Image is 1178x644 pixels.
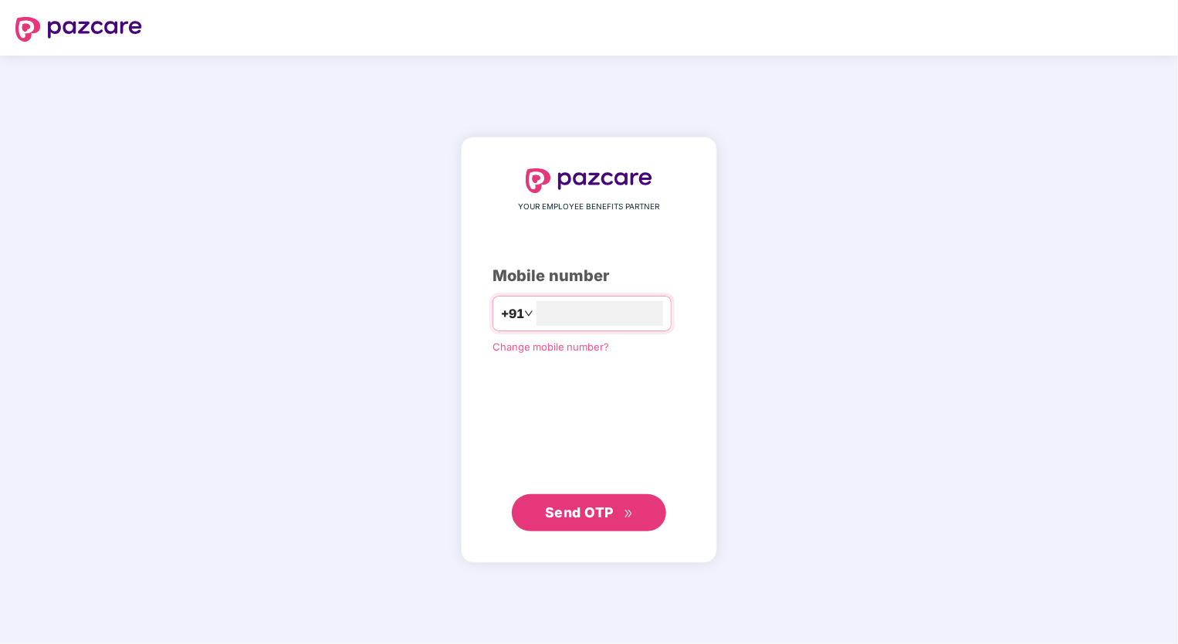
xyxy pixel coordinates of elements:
[512,494,666,531] button: Send OTPdouble-right
[526,168,652,193] img: logo
[524,309,533,318] span: down
[501,304,524,324] span: +91
[624,509,634,519] span: double-right
[519,201,660,213] span: YOUR EMPLOYEE BENEFITS PARTNER
[15,17,142,42] img: logo
[493,341,609,353] a: Change mobile number?
[493,264,685,288] div: Mobile number
[545,504,614,520] span: Send OTP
